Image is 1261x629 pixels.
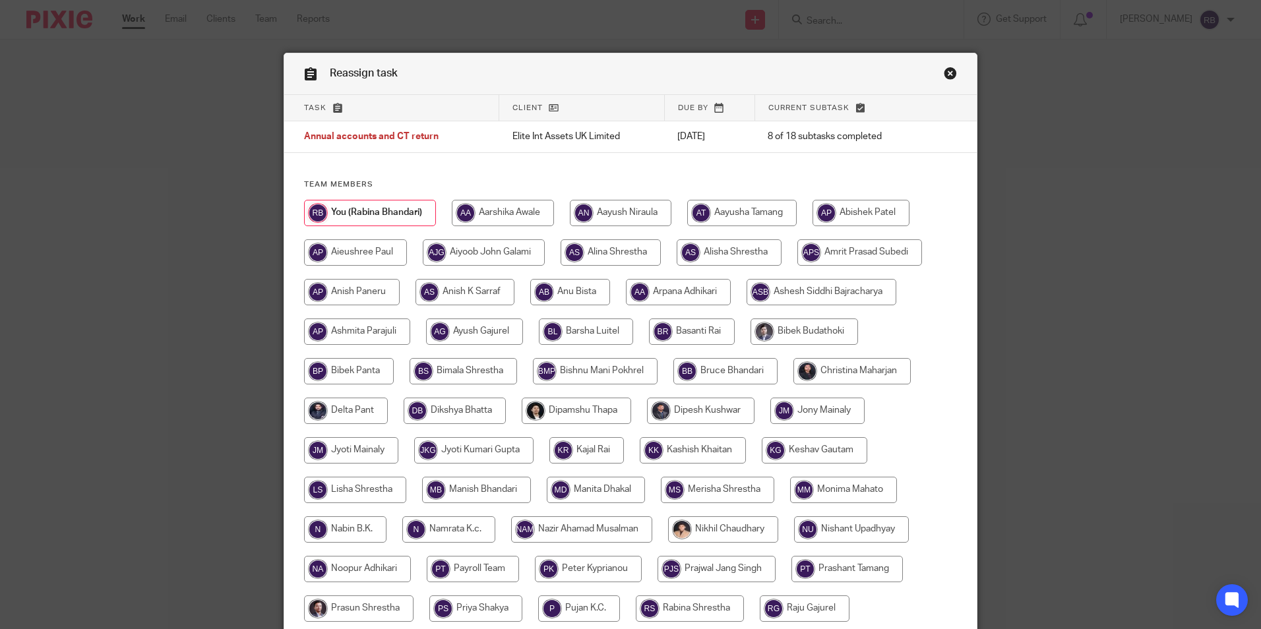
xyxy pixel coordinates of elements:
[512,104,543,111] span: Client
[512,130,651,143] p: Elite Int Assets UK Limited
[304,104,326,111] span: Task
[330,68,398,78] span: Reassign task
[678,104,708,111] span: Due by
[677,130,741,143] p: [DATE]
[944,67,957,84] a: Close this dialog window
[304,133,439,142] span: Annual accounts and CT return
[754,121,928,153] td: 8 of 18 subtasks completed
[304,179,957,190] h4: Team members
[768,104,849,111] span: Current subtask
